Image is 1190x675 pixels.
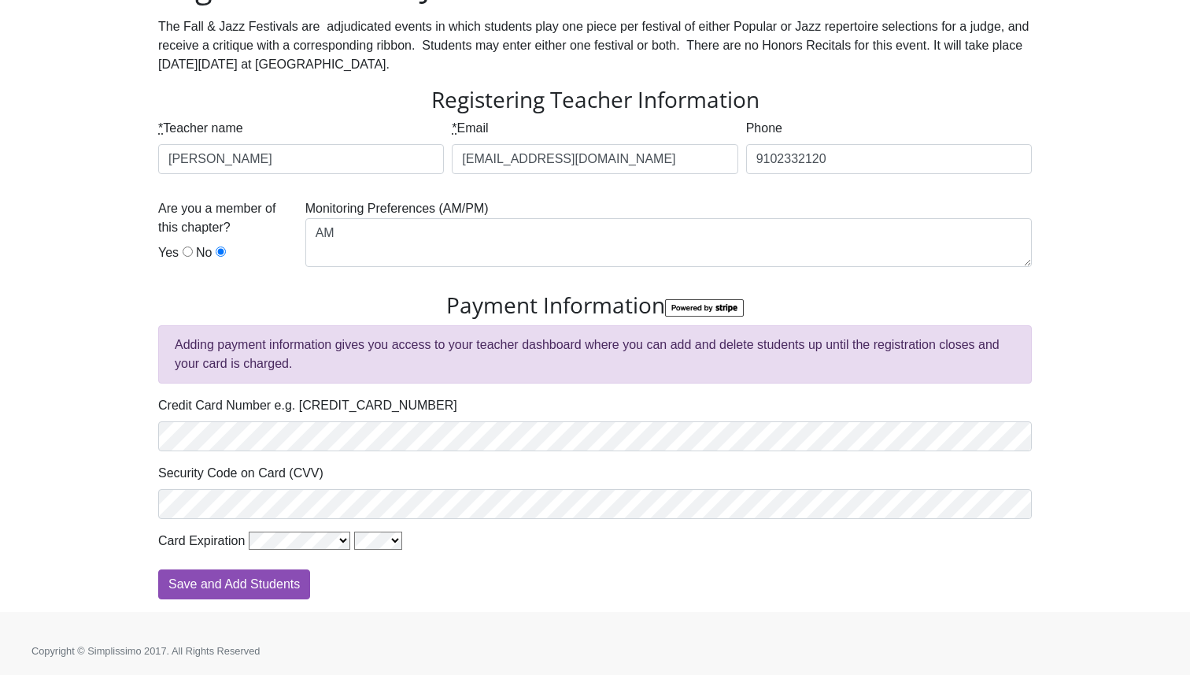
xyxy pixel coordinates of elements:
[196,243,212,262] label: No
[158,569,310,599] input: Save and Add Students
[665,299,744,317] img: StripeBadge-6abf274609356fb1c7d224981e4c13d8e07f95b5cc91948bd4e3604f74a73e6b.png
[158,243,179,262] label: Yes
[301,199,1036,280] div: Monitoring Preferences (AM/PM)
[452,119,488,138] label: Email
[158,17,1032,74] div: The Fall & Jazz Festivals are adjudicated events in which students play one piece per festival of...
[158,199,297,237] label: Are you a member of this chapter?
[31,643,1159,658] p: Copyright © Simplissimo 2017. All Rights Reserved
[158,119,243,138] label: Teacher name
[158,532,245,551] label: Card Expiration
[746,119,782,138] label: Phone
[158,396,457,415] label: Credit Card Number e.g. [CREDIT_CARD_NUMBER]
[158,87,1032,113] h3: Registering Teacher Information
[158,325,1032,384] div: Adding payment information gives you access to your teacher dashboard where you can add and delet...
[158,121,163,135] abbr: required
[158,292,1032,319] h3: Payment Information
[452,121,456,135] abbr: required
[158,464,323,483] label: Security Code on Card (CVV)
